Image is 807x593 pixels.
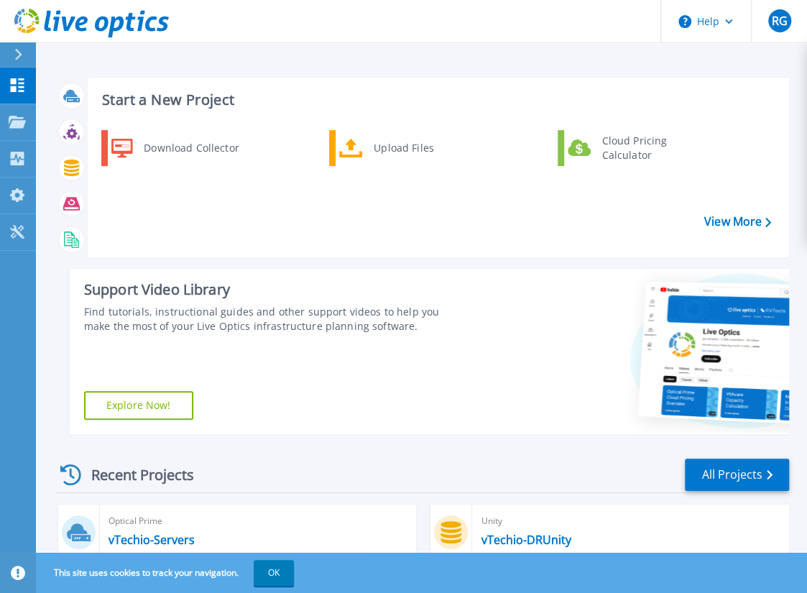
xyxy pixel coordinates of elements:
div: Cloud Pricing Calculator [594,134,701,162]
a: Cloud Pricing Calculator [558,130,705,166]
div: Support Video Library [84,280,456,299]
div: Download Collector [137,134,245,162]
div: Upload Files [366,134,473,162]
div: Find tutorials, instructional guides and other support videos to help you make the most of your L... [84,305,456,334]
span: This site uses cookies to track your navigation. [40,560,294,586]
a: vTechio-Servers [109,533,195,547]
a: Explore Now! [84,391,193,420]
h3: Start a New Project [102,92,770,108]
span: Optical Prime [109,513,408,529]
div: Recent Projects [55,457,213,492]
span: Unity [481,513,780,529]
button: OK [254,560,294,586]
a: vTechio-DRUnity [481,533,571,547]
a: All Projects [685,459,789,491]
a: View More [704,215,771,229]
a: Upload Files [329,130,476,166]
a: Download Collector [101,130,249,166]
span: RG [771,15,787,27]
